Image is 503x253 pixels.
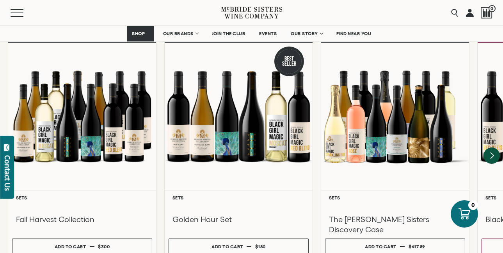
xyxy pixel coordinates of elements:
[291,31,318,36] span: OUR STORY
[212,241,243,252] div: Add to cart
[16,195,148,200] h6: Sets
[489,5,496,12] span: 0
[172,214,305,224] h3: Golden Hour Set
[329,214,461,235] h3: The [PERSON_NAME] Sisters Discovery Case
[127,26,154,41] a: SHOP
[331,26,377,41] a: FIND NEAR YOU
[158,26,203,41] a: OUR BRANDS
[132,31,145,36] span: SHOP
[286,26,327,41] a: OUR STORY
[255,244,266,249] span: $180
[163,31,194,36] span: OUR BRANDS
[172,195,305,200] h6: Sets
[483,147,500,164] button: Next
[11,9,39,17] button: Mobile Menu Trigger
[468,200,478,210] div: 0
[55,241,86,252] div: Add to cart
[254,26,282,41] a: EVENTS
[212,31,245,36] span: JOIN THE CLUB
[336,31,371,36] span: FIND NEAR YOU
[365,241,396,252] div: Add to cart
[409,244,425,249] span: $417.89
[329,195,461,200] h6: Sets
[16,214,148,224] h3: Fall Harvest Collection
[98,244,110,249] span: $300
[259,31,277,36] span: EVENTS
[4,155,11,191] div: Contact Us
[207,26,251,41] a: JOIN THE CLUB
